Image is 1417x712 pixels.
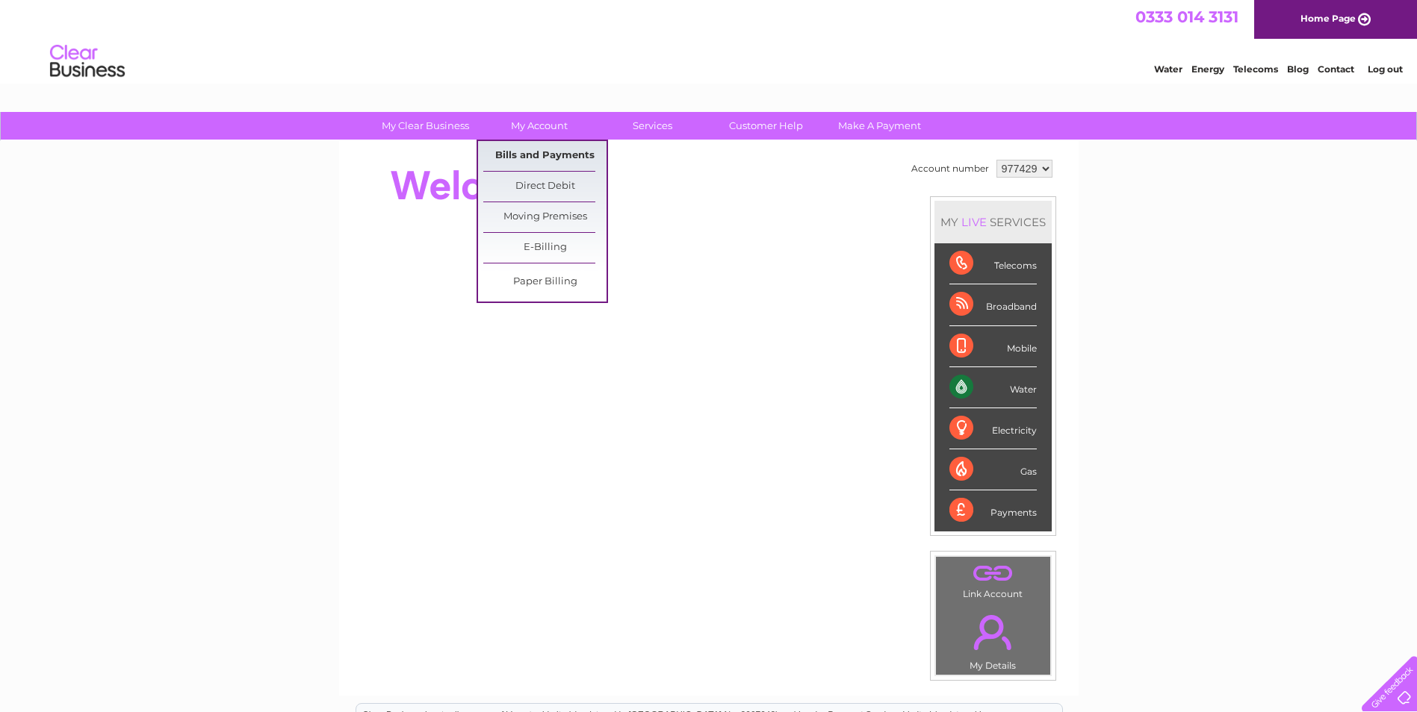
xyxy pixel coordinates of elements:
[949,243,1037,284] div: Telecoms
[940,606,1047,658] a: .
[483,202,607,232] a: Moving Premises
[1318,63,1354,75] a: Contact
[483,267,607,297] a: Paper Billing
[49,39,125,84] img: logo.png
[591,112,714,140] a: Services
[1135,7,1238,26] a: 0333 014 3131
[940,560,1047,587] a: .
[934,201,1052,243] div: MY SERVICES
[364,112,487,140] a: My Clear Business
[908,156,993,181] td: Account number
[949,367,1037,408] div: Water
[483,172,607,202] a: Direct Debit
[935,602,1051,675] td: My Details
[949,408,1037,449] div: Electricity
[958,215,990,229] div: LIVE
[477,112,601,140] a: My Account
[1191,63,1224,75] a: Energy
[949,284,1037,325] div: Broadband
[483,141,607,171] a: Bills and Payments
[1154,63,1182,75] a: Water
[949,326,1037,367] div: Mobile
[949,490,1037,531] div: Payments
[483,233,607,263] a: E-Billing
[704,112,828,140] a: Customer Help
[818,112,941,140] a: Make A Payment
[356,8,1062,72] div: Clear Business is a trading name of Verastar Limited (registered in [GEOGRAPHIC_DATA] No. 3667643...
[935,556,1051,603] td: Link Account
[1287,63,1309,75] a: Blog
[949,449,1037,490] div: Gas
[1233,63,1278,75] a: Telecoms
[1368,63,1403,75] a: Log out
